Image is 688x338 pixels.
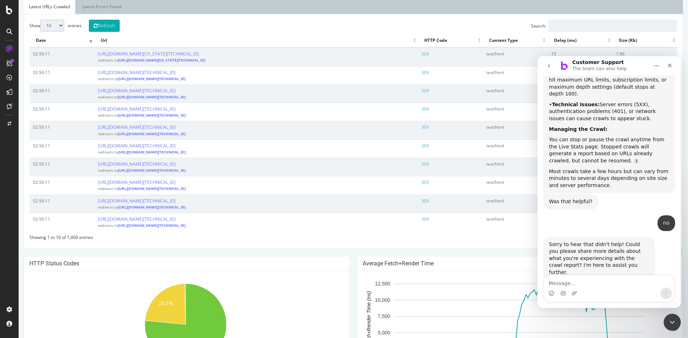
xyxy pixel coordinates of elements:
[464,48,529,66] td: text/html
[79,198,157,204] a: [URL][DOMAIN_NAME][TECHNICAL_ID]
[359,330,372,335] text: 5,000
[11,103,76,121] td: 02:56:11
[464,139,529,158] td: text/html
[79,205,167,210] small: redirects to
[586,232,597,243] a: 4
[521,232,547,243] a: Previous
[76,34,399,48] th: Url: activate to sort column ascending
[594,34,659,48] th: Size (Kb): activate to sort column ascending
[344,260,659,267] h4: Average Fetch+Render Time
[403,88,410,94] span: 309
[99,186,167,191] a: [URL][DOMAIN_NAME][TECHNICAL_ID]
[548,232,560,243] a: 1
[403,216,410,222] span: 309
[464,84,529,103] td: text/html
[610,235,622,241] span: …
[512,20,659,32] label: Search:
[464,121,529,139] td: text/html
[79,58,187,63] small: redirects to
[529,103,594,121] td: 18
[622,232,639,243] a: 100
[11,34,76,48] th: Date: activate to sort column ascending
[11,66,76,84] td: 02:56:11
[356,281,372,287] text: 12,500
[356,297,372,303] text: 10,000
[79,150,167,155] small: redirects to
[529,84,594,103] td: 19
[594,139,659,158] td: 1.96
[464,103,529,121] td: text/html
[79,223,167,228] small: redirects to
[70,20,101,32] button: Refresh
[99,205,167,210] a: [URL][DOMAIN_NAME][TECHNICAL_ID]
[464,158,529,176] td: text/html
[403,106,410,112] span: 309
[79,106,157,112] a: [URL][DOMAIN_NAME][TECHNICAL_ID]
[99,113,167,118] a: [URL][DOMAIN_NAME][TECHNICAL_ID]
[79,179,157,185] a: [URL][DOMAIN_NAME][TECHNICAL_ID]
[11,121,76,139] td: 02:56:11
[594,158,659,176] td: 1.96
[537,56,681,308] iframe: Intercom live chat
[79,216,157,222] a: [URL][DOMAIN_NAME][TECHNICAL_ID]
[594,48,659,66] td: 1.96
[79,88,157,94] a: [URL][DOMAIN_NAME][TECHNICAL_ID]
[99,58,187,63] a: [URL][DOMAIN_NAME][US_STATE][TECHNICAL_ID]
[594,66,659,84] td: 1.96
[79,69,157,75] a: [URL][DOMAIN_NAME][TECHNICAL_ID]
[529,48,594,66] td: 15
[79,124,157,130] a: [URL][DOMAIN_NAME][TECHNICAL_ID]
[99,168,167,173] a: [URL][DOMAIN_NAME][TECHNICAL_ID]
[530,20,659,32] input: Search:
[529,176,594,194] td: 17
[640,232,659,243] a: Next
[403,51,410,57] span: 309
[464,34,529,48] th: Content Type: activate to sort column ascending
[403,124,410,130] span: 309
[594,213,659,231] td: 1.96
[464,176,529,194] td: text/html
[11,195,76,213] td: 02:56:11
[11,176,76,194] td: 02:56:11
[99,150,167,155] a: [URL][DOMAIN_NAME][TECHNICAL_ID]
[403,161,410,167] span: 309
[359,313,372,319] text: 7,500
[79,94,167,99] small: redirects to
[529,158,594,176] td: 20
[11,139,76,158] td: 02:56:11
[598,232,610,243] a: 5
[140,300,154,306] text: 23.1%
[79,143,157,149] a: [URL][DOMAIN_NAME][TECHNICAL_ID]
[11,231,75,240] div: Showing 1 to 10 of 1,000 entries
[560,232,572,243] a: 2
[99,94,167,99] a: [URL][DOMAIN_NAME][TECHNICAL_ID]
[529,66,594,84] td: 14
[79,161,157,167] a: [URL][DOMAIN_NAME][TECHNICAL_ID]
[529,195,594,213] td: 18
[79,186,167,191] small: redirects to
[79,168,167,173] small: redirects to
